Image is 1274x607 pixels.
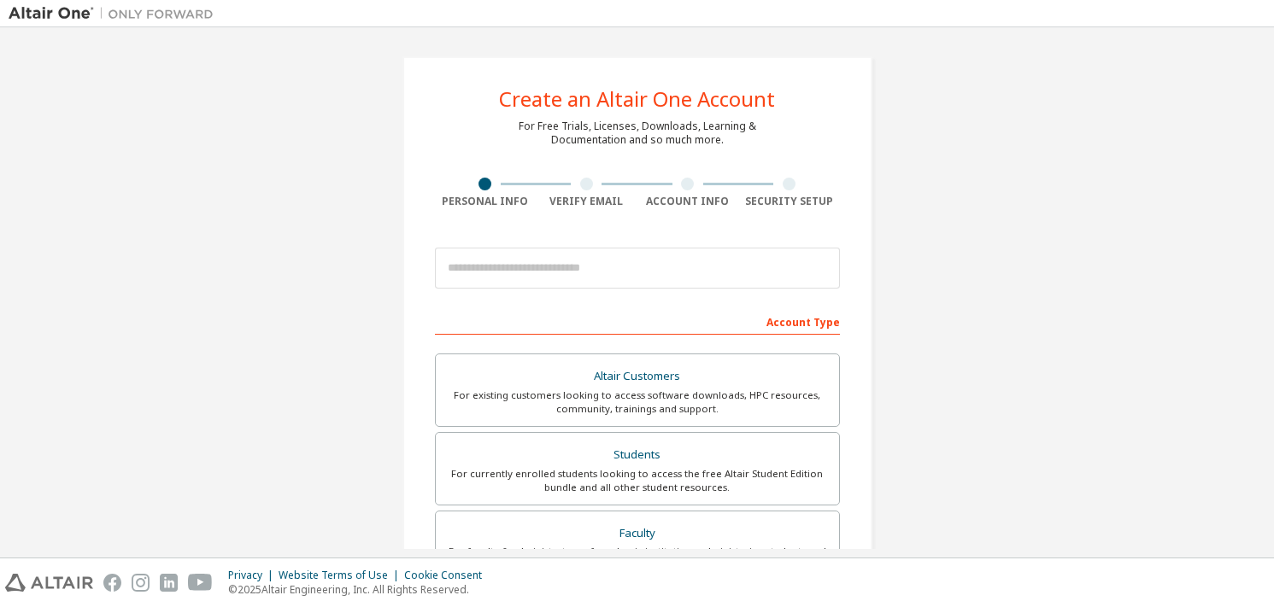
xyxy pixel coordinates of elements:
[637,195,739,208] div: Account Info
[446,545,829,572] div: For faculty & administrators of academic institutions administering students and accessing softwa...
[435,307,840,335] div: Account Type
[188,574,213,592] img: youtube.svg
[499,89,775,109] div: Create an Altair One Account
[446,522,829,546] div: Faculty
[228,582,492,597] p: © 2025 Altair Engineering, Inc. All Rights Reserved.
[9,5,222,22] img: Altair One
[404,569,492,582] div: Cookie Consent
[279,569,404,582] div: Website Terms of Use
[446,388,829,416] div: For existing customers looking to access software downloads, HPC resources, community, trainings ...
[435,195,537,208] div: Personal Info
[228,569,279,582] div: Privacy
[738,195,840,208] div: Security Setup
[103,574,121,592] img: facebook.svg
[446,443,829,467] div: Students
[536,195,637,208] div: Verify Email
[446,365,829,388] div: Altair Customers
[5,574,93,592] img: altair_logo.svg
[519,120,756,147] div: For Free Trials, Licenses, Downloads, Learning & Documentation and so much more.
[446,467,829,494] div: For currently enrolled students looking to access the free Altair Student Edition bundle and all ...
[132,574,150,592] img: instagram.svg
[160,574,178,592] img: linkedin.svg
